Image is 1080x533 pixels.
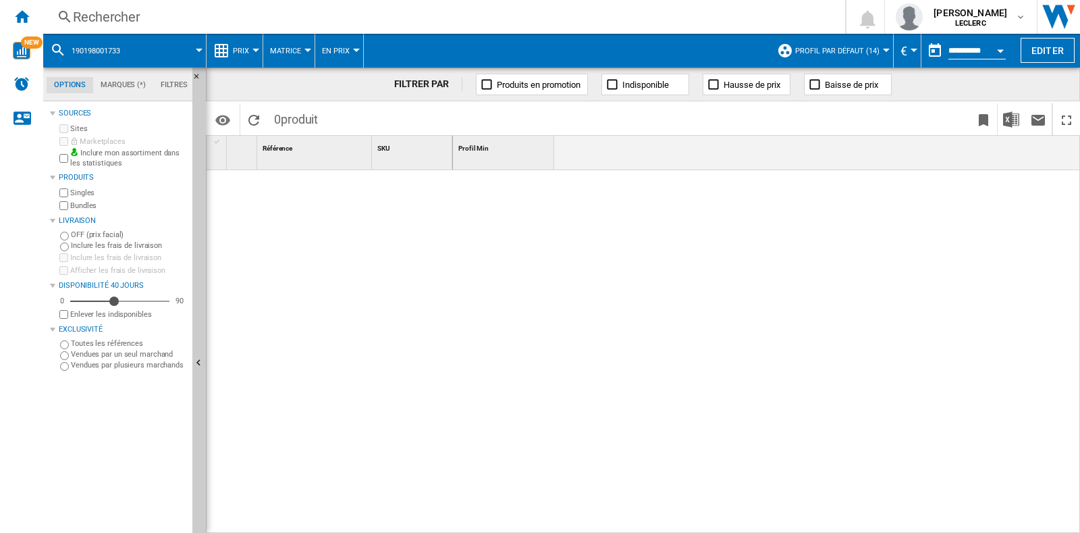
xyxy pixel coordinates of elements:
[601,74,689,95] button: Indisponible
[267,103,325,132] span: 0
[70,136,187,147] label: Marketplaces
[281,112,318,126] span: produit
[458,145,489,152] span: Profil Min
[59,266,68,275] input: Afficher les frais de livraison
[998,103,1025,135] button: Télécharger au format Excel
[60,232,69,240] input: OFF (prix facial)
[270,47,301,55] span: Matrice
[270,34,308,68] button: Matrice
[1021,38,1075,63] button: Editer
[375,136,452,157] div: Sort None
[70,188,187,198] label: Singles
[260,136,371,157] div: Référence Sort None
[21,36,43,49] span: NEW
[59,108,187,119] div: Sources
[724,80,780,90] span: Hausse de prix
[70,253,187,263] label: Inclure les frais de livraison
[71,230,187,240] label: OFF (prix facial)
[70,265,187,276] label: Afficher les frais de livraison
[260,136,371,157] div: Sort None
[795,34,886,68] button: Profil par défaut (14)
[1003,111,1019,128] img: excel-24x24.png
[497,80,580,90] span: Produits en promotion
[795,47,880,55] span: Profil par défaut (14)
[57,296,67,306] div: 0
[71,360,187,370] label: Vendues par plusieurs marchands
[72,34,134,68] button: 190198001733
[825,80,878,90] span: Baisse de prix
[71,240,187,251] label: Inclure les frais de livraison
[988,36,1013,61] button: Open calendar
[394,78,463,91] div: FILTRER PAR
[59,124,68,133] input: Sites
[59,172,187,183] div: Produits
[71,349,187,359] label: Vendues par un seul marchand
[70,309,187,320] label: Enlever les indisponibles
[153,77,195,93] md-tab-item: Filtres
[622,80,669,90] span: Indisponible
[59,150,68,167] input: Inclure mon assortiment dans les statistiques
[59,253,68,262] input: Inclure les frais de livraison
[896,3,923,30] img: profile.jpg
[59,324,187,335] div: Exclusivité
[1025,103,1052,135] button: Envoyer ce rapport par email
[59,280,187,291] div: Disponibilité 40 Jours
[322,34,356,68] button: En Prix
[804,74,892,95] button: Baisse de prix
[59,310,68,319] input: Afficher les frais de livraison
[921,37,948,64] button: md-calendar
[934,6,1007,20] span: [PERSON_NAME]
[47,77,93,93] md-tab-item: Options
[263,145,292,152] span: Référence
[777,34,886,68] div: Profil par défaut (14)
[192,68,209,92] button: Masquer
[70,148,78,156] img: mysite-bg-18x18.png
[60,243,69,251] input: Inclure les frais de livraison
[59,137,68,146] input: Marketplaces
[456,136,554,157] div: Profil Min Sort None
[70,295,169,308] md-slider: Disponibilité
[172,296,187,306] div: 90
[73,7,810,26] div: Rechercher
[70,124,187,134] label: Sites
[59,201,68,210] input: Bundles
[13,76,30,92] img: alerts-logo.svg
[970,103,997,135] button: Créer un favoris
[1053,103,1080,135] button: Plein écran
[13,42,30,59] img: wise-card.svg
[233,34,256,68] button: Prix
[59,188,68,197] input: Singles
[50,34,199,68] div: 190198001733
[703,74,790,95] button: Hausse de prix
[375,136,452,157] div: SKU Sort None
[230,136,256,157] div: Sort None
[213,34,256,68] div: Prix
[209,107,236,132] button: Options
[71,338,187,349] label: Toutes les références
[377,145,390,152] span: SKU
[60,351,69,360] input: Vendues par un seul marchand
[900,44,907,58] span: €
[240,103,267,135] button: Recharger
[70,148,187,169] label: Inclure mon assortiment dans les statistiques
[59,215,187,226] div: Livraison
[60,340,69,349] input: Toutes les références
[233,47,249,55] span: Prix
[476,74,588,95] button: Produits en promotion
[322,47,350,55] span: En Prix
[900,34,914,68] button: €
[894,34,921,68] md-menu: Currency
[72,47,120,55] span: 190198001733
[955,19,986,28] b: LECLERC
[60,362,69,371] input: Vendues par plusieurs marchands
[70,201,187,211] label: Bundles
[93,77,153,93] md-tab-item: Marques (*)
[456,136,554,157] div: Sort None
